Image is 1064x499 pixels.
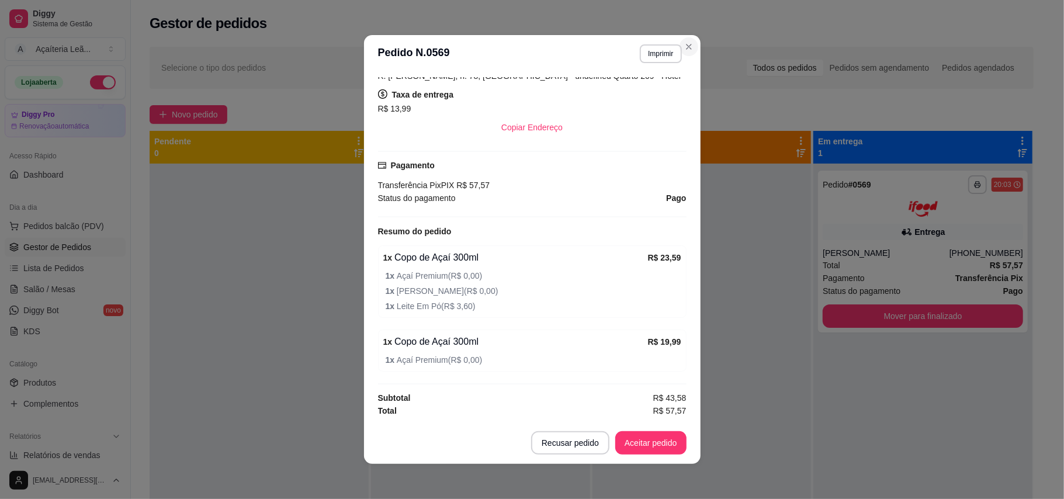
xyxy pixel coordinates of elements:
[392,90,454,99] strong: Taxa de entrega
[386,286,397,296] strong: 1 x
[386,300,681,313] span: Leite Em Pó ( R$ 3,60 )
[378,104,411,113] span: R$ 13,99
[378,44,450,63] h3: Pedido N. 0569
[386,271,397,280] strong: 1 x
[391,161,435,170] strong: Pagamento
[383,253,393,262] strong: 1 x
[386,269,681,282] span: Açaí Premium ( R$ 0,00 )
[383,335,648,349] div: Copo de Açaí 300ml
[378,192,456,205] span: Status do pagamento
[378,89,387,99] span: dollar
[383,251,648,265] div: Copo de Açaí 300ml
[653,391,687,404] span: R$ 43,58
[378,161,386,169] span: credit-card
[492,116,572,139] button: Copiar Endereço
[378,393,411,403] strong: Subtotal
[383,337,393,346] strong: 1 x
[378,181,455,190] span: Transferência Pix PIX
[378,227,452,236] strong: Resumo do pedido
[615,431,687,455] button: Aceitar pedido
[455,181,490,190] span: R$ 57,57
[648,337,681,346] strong: R$ 19,99
[653,404,687,417] span: R$ 57,57
[640,44,681,63] button: Imprimir
[386,354,681,366] span: Açaí Premium ( R$ 0,00 )
[648,253,681,262] strong: R$ 23,59
[680,37,698,56] button: Close
[378,406,397,415] strong: Total
[386,355,397,365] strong: 1 x
[531,431,609,455] button: Recusar pedido
[386,302,397,311] strong: 1 x
[666,193,686,203] strong: Pago
[386,285,681,297] span: [PERSON_NAME] ( R$ 0,00 )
